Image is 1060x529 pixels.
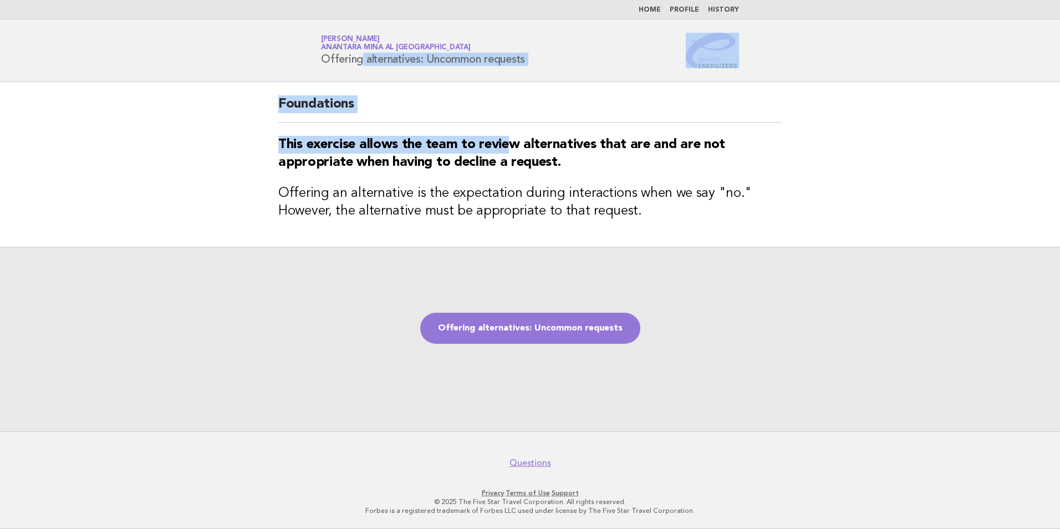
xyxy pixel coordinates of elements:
[639,7,661,13] a: Home
[552,489,579,497] a: Support
[509,457,551,469] a: Questions
[670,7,699,13] a: Profile
[321,44,471,52] span: Anantara Mina al [GEOGRAPHIC_DATA]
[191,497,869,506] p: © 2025 The Five Star Travel Corporation. All rights reserved.
[321,36,525,65] h1: Offering alternatives: Uncommon requests
[278,185,782,220] h3: Offering an alternative is the expectation during interactions when we say "no." However, the alt...
[482,489,504,497] a: Privacy
[321,35,471,51] a: [PERSON_NAME]Anantara Mina al [GEOGRAPHIC_DATA]
[191,489,869,497] p: · ·
[278,95,782,123] h2: Foundations
[191,506,869,515] p: Forbes is a registered trademark of Forbes LLC used under license by The Five Star Travel Corpora...
[506,489,550,497] a: Terms of Use
[420,313,640,344] a: Offering alternatives: Uncommon requests
[686,33,739,68] img: Service Energizers
[278,138,725,169] strong: This exercise allows the team to review alternatives that are and are not appropriate when having...
[708,7,739,13] a: History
